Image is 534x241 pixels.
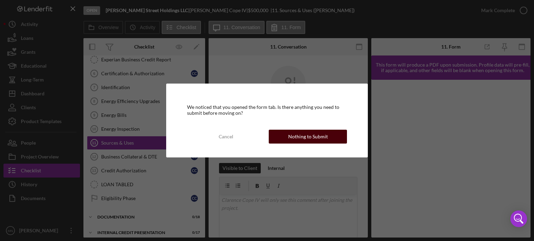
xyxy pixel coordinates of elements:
[187,130,265,144] button: Cancel
[510,210,527,227] div: Open Intercom Messenger
[288,130,328,144] div: Nothing to Submit
[187,104,347,115] div: We noticed that you opened the form tab. Is there anything you need to submit before moving on?
[219,130,233,144] div: Cancel
[269,130,347,144] button: Nothing to Submit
